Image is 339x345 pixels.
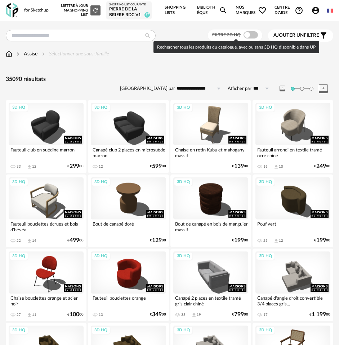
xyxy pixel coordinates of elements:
div: Canapé club 2 places en microsuède marron [91,145,166,160]
span: 199 [316,238,326,243]
div: 12 [279,239,283,243]
img: OXP [6,3,18,18]
div: 3D HQ [91,326,111,335]
div: 14 [32,239,36,243]
div: Chaise en rotin Kubu et mahogany massif [173,145,248,160]
a: 3D HQ Fauteuil bouclettes écrues et bois d'hévéa 22 Download icon 14 €49900 [6,174,86,247]
span: Help Circle Outline icon [295,6,303,15]
div: 10 [279,164,283,169]
div: € 00 [232,238,248,243]
span: 1 199 [312,312,326,317]
span: Download icon [273,164,279,169]
div: € 00 [314,238,330,243]
div: 33 [17,164,21,169]
div: pierre de la briere RDC V1 [109,6,149,18]
div: 17 [263,313,268,317]
span: 199 [234,238,244,243]
div: Fauteuil club en suédine marron [9,145,84,160]
label: [GEOGRAPHIC_DATA] par [120,86,175,92]
div: € 00 [232,312,248,317]
div: Pouf vert [255,219,330,234]
div: Bout de canapé doré [91,219,166,234]
span: Refresh icon [92,8,99,12]
div: € 00 [67,164,84,169]
a: 3D HQ Chaise bouclettes orange et acier noir 27 Download icon 11 €10000 [6,249,86,321]
div: 35090 résultats [6,76,333,83]
div: 12 [99,164,103,169]
div: 3D HQ [91,103,111,112]
div: Rechercher tous les produits du catalogue, avec ou sans 3D HQ disponible dans UP [153,41,319,53]
div: € 00 [309,312,330,317]
div: Fauteuil bouclettes écrues et bois d'hévéa [9,219,84,234]
button: Ajouter unfiltre Filter icon [268,29,333,42]
span: filtre [273,32,319,38]
div: 33 [181,313,186,317]
span: 129 [152,238,162,243]
span: 299 [70,164,79,169]
span: 349 [152,312,162,317]
div: 25 [263,239,268,243]
span: Download icon [27,312,32,318]
div: 3D HQ [256,252,275,261]
div: Fauteuil bouclettes orange [91,294,166,308]
div: 3D HQ [174,326,193,335]
div: Mettre à jour ma Shopping List [58,4,101,17]
div: Canapé 2 places en textile tramé gris clair chiné [173,294,248,308]
div: 22 [17,239,21,243]
div: 3D HQ [174,252,193,261]
span: Ajouter un [273,33,304,38]
span: 17 [144,12,150,18]
div: 27 [17,313,21,317]
span: 599 [152,164,162,169]
div: 3D HQ [174,178,193,187]
div: € 00 [232,164,248,169]
a: Shopping List courante pierre de la briere RDC V1 17 [109,3,149,18]
div: Chaise bouclettes orange et acier noir [9,294,84,308]
a: 3D HQ Fauteuil bouclettes orange 13 €34900 [88,249,169,321]
a: 3D HQ Fauteuil arrondi en textile tramé ocre chiné 16 Download icon 10 €24900 [253,100,333,173]
div: 3D HQ [256,178,275,187]
div: Assise [15,50,37,58]
img: svg+xml;base64,PHN2ZyB3aWR0aD0iMTYiIGhlaWdodD0iMTciIHZpZXdCb3g9IjAgMCAxNiAxNyIgZmlsbD0ibm9uZSIgeG... [6,50,12,58]
span: Download icon [27,238,32,244]
div: Canapé d'angle droit convertible 3/4 places gris... [255,294,330,308]
img: fr [327,8,333,14]
a: 3D HQ Fauteuil club en suédine marron 33 Download icon 12 €29900 [6,100,86,173]
div: 3D HQ [91,178,111,187]
span: Magnify icon [219,6,228,15]
a: 3D HQ Canapé club 2 places en microsuède marron 12 €59900 [88,100,169,173]
div: 3D HQ [256,103,275,112]
div: Shopping List courante [109,3,149,6]
div: 12 [32,164,36,169]
div: Bout de canapé en bois de manguier massif [173,219,248,234]
div: 3D HQ [9,103,28,112]
span: Download icon [273,238,279,244]
div: € 00 [67,238,84,243]
div: 11 [32,313,36,317]
a: 3D HQ Chaise en rotin Kubu et mahogany massif €13900 [170,100,251,173]
div: 16 [263,164,268,169]
div: € 00 [150,312,166,317]
span: Filter icon [319,31,328,40]
span: 499 [70,238,79,243]
span: Account Circle icon [311,6,320,15]
a: 3D HQ Canapé d'angle droit convertible 3/4 places gris... 17 €1 19900 [253,249,333,321]
span: 799 [234,312,244,317]
div: 3D HQ [91,252,111,261]
a: 3D HQ Bout de canapé en bois de manguier massif €19900 [170,174,251,247]
div: € 00 [150,238,166,243]
a: 3D HQ Canapé 2 places en textile tramé gris clair chiné 33 Download icon 19 €79900 [170,249,251,321]
div: for Sketchup [24,8,49,13]
div: € 00 [150,164,166,169]
span: Centre d'aideHelp Circle Outline icon [275,5,303,15]
span: Account Circle icon [311,6,323,15]
div: 3D HQ [174,103,193,112]
span: Download icon [191,312,197,318]
span: Filtre 3D HQ [212,33,241,37]
div: Fauteuil arrondi en textile tramé ocre chiné [255,145,330,160]
div: 13 [99,313,103,317]
span: 139 [234,164,244,169]
img: svg+xml;base64,PHN2ZyB3aWR0aD0iMTYiIGhlaWdodD0iMTYiIHZpZXdCb3g9IjAgMCAxNiAxNiIgZmlsbD0ibm9uZSIgeG... [15,50,21,58]
div: 3D HQ [256,326,275,335]
div: € 00 [314,164,330,169]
